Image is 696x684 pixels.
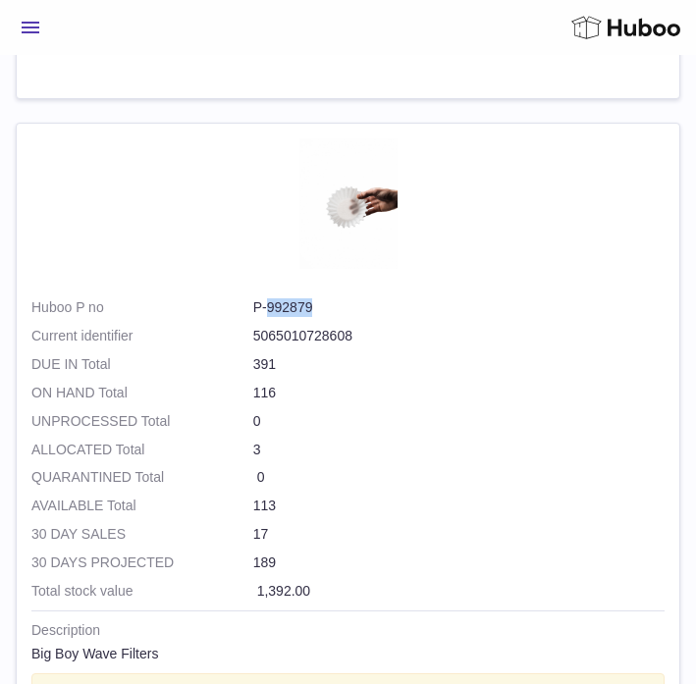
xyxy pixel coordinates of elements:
[31,412,665,441] td: 0
[253,327,665,345] dd: 5065010728608
[31,298,253,317] dt: Huboo P no
[31,553,253,572] strong: 30 DAYS PROJECTED
[31,525,665,553] td: 17
[31,327,253,345] dt: Current identifier
[31,645,665,663] div: Big Boy Wave Filters
[31,621,665,645] strong: Description
[31,553,665,582] td: 189
[31,355,665,384] td: 391
[31,497,253,515] strong: AVAILABLE Total
[31,441,665,469] td: 3
[31,412,253,431] strong: UNPROCESSED Total
[31,384,253,402] strong: ON HAND Total
[31,525,253,544] strong: 30 DAY SALES
[31,355,253,374] strong: DUE IN Total
[31,468,253,487] strong: QUARANTINED Total
[31,441,253,459] strong: ALLOCATED Total
[257,469,265,485] span: 0
[299,138,398,269] img: product image
[31,582,253,601] strong: Total stock value
[257,583,311,599] span: 1,392.00
[253,298,665,317] dd: P-992879
[31,497,665,525] td: 113
[31,384,665,412] td: 116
